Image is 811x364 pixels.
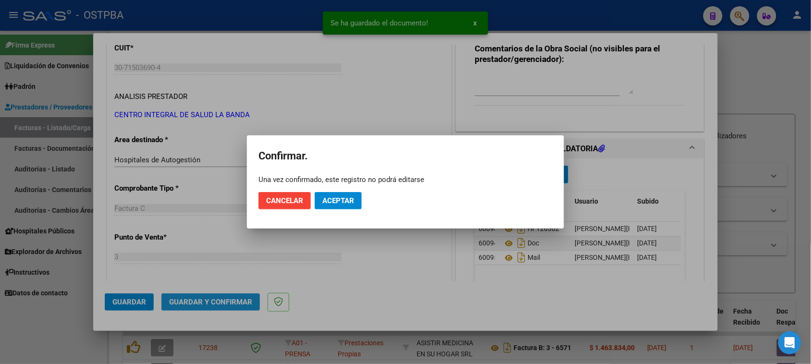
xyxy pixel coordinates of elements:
[258,175,553,184] div: Una vez confirmado, este registro no podrá editarse
[315,192,362,209] button: Aceptar
[258,192,311,209] button: Cancelar
[778,331,801,354] div: Open Intercom Messenger
[266,196,303,205] span: Cancelar
[258,147,553,165] h2: Confirmar.
[322,196,354,205] span: Aceptar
